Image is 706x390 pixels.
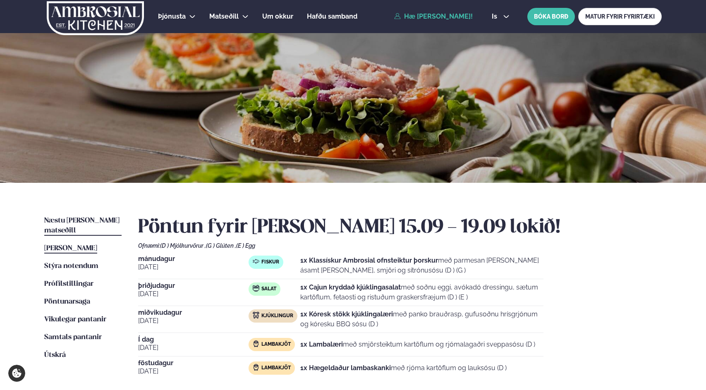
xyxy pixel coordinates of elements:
span: Matseðill [209,12,239,20]
span: [DATE] [138,343,249,353]
p: með smjörsteiktum kartöflum og rjómalagaðri sveppasósu (D ) [300,340,535,349]
span: Fiskur [261,259,279,266]
a: Þjónusta [158,12,186,22]
span: [DATE] [138,316,249,326]
span: Salat [261,286,276,292]
img: logo [46,1,145,35]
a: Vikulegar pantanir [44,315,106,325]
strong: 1x Lambalæri [300,340,343,348]
button: is [485,13,516,20]
span: Lambakjöt [261,365,291,371]
img: chicken.svg [253,312,259,318]
img: Lamb.svg [253,340,259,347]
span: Vikulegar pantanir [44,316,106,323]
div: Ofnæmi: [138,242,662,249]
a: Hafðu samband [307,12,357,22]
a: Matseðill [209,12,239,22]
a: Prófílstillingar [44,279,93,289]
span: [DATE] [138,262,249,272]
span: (G ) Glúten , [206,242,236,249]
span: [DATE] [138,289,249,299]
span: föstudagur [138,360,249,366]
span: mánudagur [138,256,249,262]
a: Hæ [PERSON_NAME]! [394,13,473,20]
span: Stýra notendum [44,263,98,270]
strong: 1x Kóresk stökk kjúklingalæri [300,310,393,318]
span: Pöntunarsaga [44,298,90,305]
strong: 1x Klassískur Ambrosial ofnsteiktur þorskur [300,256,438,264]
span: Prófílstillingar [44,280,93,287]
span: (E ) Egg [236,242,255,249]
a: Cookie settings [8,365,25,382]
span: Í dag [138,336,249,343]
p: með panko brauðrasp, gufusoðnu hrísgrjónum og kóresku BBQ sósu (D ) [300,309,543,329]
strong: 1x Cajun kryddað kjúklingasalat [300,283,401,291]
span: Útskrá [44,352,66,359]
a: Samtals pantanir [44,333,102,342]
a: Stýra notendum [44,261,98,271]
strong: 1x Hægeldaður lambaskanki [300,364,391,372]
span: Samtals pantanir [44,334,102,341]
p: með parmesan [PERSON_NAME] ásamt [PERSON_NAME], smjöri og sítrónusósu (D ) (G ) [300,256,543,275]
a: Um okkur [262,12,293,22]
h2: Pöntun fyrir [PERSON_NAME] 15.09 - 19.09 lokið! [138,216,662,239]
a: Útskrá [44,350,66,360]
a: Pöntunarsaga [44,297,90,307]
p: með rjóma kartöflum og lauksósu (D ) [300,363,507,373]
img: Lamb.svg [253,364,259,371]
span: Um okkur [262,12,293,20]
img: fish.svg [253,258,259,265]
button: BÓKA BORÐ [527,8,575,25]
span: miðvikudagur [138,309,249,316]
span: is [492,13,500,20]
span: Þjónusta [158,12,186,20]
span: Kjúklingur [261,313,293,319]
span: [PERSON_NAME] [44,245,97,252]
a: [PERSON_NAME] [44,244,97,254]
img: salad.svg [253,285,259,292]
span: Lambakjöt [261,341,291,348]
a: MATUR FYRIR FYRIRTÆKI [578,8,662,25]
span: Hafðu samband [307,12,357,20]
p: með soðnu eggi, avókadó dressingu, sætum kartöflum, fetaosti og ristuðum graskersfræjum (D ) (E ) [300,282,543,302]
a: Næstu [PERSON_NAME] matseðill [44,216,122,236]
span: þriðjudagur [138,282,249,289]
span: (D ) Mjólkurvörur , [160,242,206,249]
span: [DATE] [138,366,249,376]
span: Næstu [PERSON_NAME] matseðill [44,217,120,234]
